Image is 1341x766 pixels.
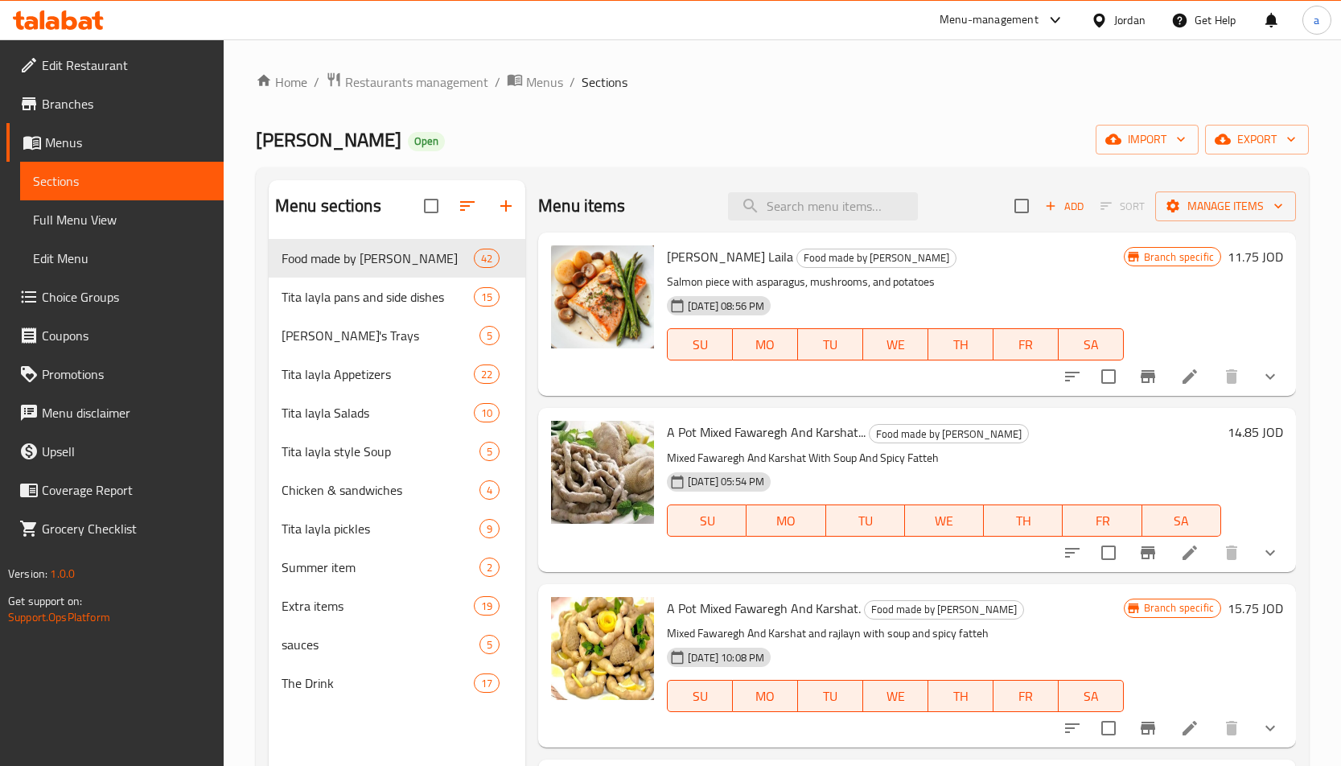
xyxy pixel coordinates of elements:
[282,326,479,345] span: [PERSON_NAME]'s Trays
[667,420,866,444] span: A Pot Mixed Fawaregh And Karshat...
[739,333,792,356] span: MO
[681,474,771,489] span: [DATE] 05:54 PM
[1129,709,1167,747] button: Branch-specific-item
[667,245,793,269] span: [PERSON_NAME] Laila
[33,249,211,268] span: Edit Menu
[570,72,575,92] li: /
[1251,709,1290,747] button: show more
[269,239,525,278] div: Food made by [PERSON_NAME]42
[928,680,993,712] button: TH
[804,333,857,356] span: TU
[1314,11,1319,29] span: a
[282,635,479,654] span: sauces
[6,278,224,316] a: Choice Groups
[256,121,401,158] span: [PERSON_NAME]
[728,192,918,220] input: search
[282,519,479,538] span: Tita layla pickles
[480,560,499,575] span: 2
[674,333,726,356] span: SU
[582,72,627,92] span: Sections
[538,194,626,218] h2: Menu items
[1212,357,1251,396] button: delete
[667,448,1221,468] p: Mixed Fawaregh And Karshat With Soup And Spicy Fatteh
[667,272,1124,292] p: Salmon piece with asparagus, mushrooms, and potatoes
[480,521,499,537] span: 9
[480,328,499,344] span: 5
[864,600,1024,620] div: Food made by Tita LAYLA
[480,483,499,498] span: 4
[269,625,525,664] div: sauces5
[6,316,224,355] a: Coupons
[1180,543,1199,562] a: Edit menu item
[1205,125,1309,154] button: export
[8,563,47,584] span: Version:
[479,635,500,654] div: items
[487,187,525,225] button: Add section
[6,84,224,123] a: Branches
[479,558,500,577] div: items
[833,509,899,533] span: TU
[269,355,525,393] div: Tita layla Appetizers22
[1168,196,1283,216] span: Manage items
[1039,194,1090,219] button: Add
[269,278,525,316] div: Tita layla pans and side dishes15
[269,664,525,702] div: The Drink17
[993,680,1059,712] button: FR
[480,637,499,653] span: 5
[282,249,474,268] span: Food made by [PERSON_NAME]
[282,249,474,268] div: Food made by Tita LAYLA
[6,509,224,548] a: Grocery Checklist
[8,591,82,612] span: Get support on:
[282,558,479,577] div: Summer item
[282,287,474,307] span: Tita layla pans and side dishes
[1114,11,1146,29] div: Jordan
[1092,536,1125,570] span: Select to update
[551,245,654,348] img: Salmon Tita Laila
[1228,421,1283,443] h6: 14.85 JOD
[6,46,224,84] a: Edit Restaurant
[6,355,224,393] a: Promotions
[282,480,479,500] span: Chicken & sandwiches
[796,249,956,268] div: Food made by Tita LAYLA
[475,676,499,691] span: 17
[448,187,487,225] span: Sort sections
[1039,194,1090,219] span: Add item
[1218,130,1296,150] span: export
[282,596,474,616] span: Extra items
[1053,533,1092,572] button: sort-choices
[282,442,479,461] span: Tita layla style Soup
[1096,125,1199,154] button: import
[495,72,500,92] li: /
[940,10,1039,30] div: Menu-management
[911,509,977,533] span: WE
[256,72,1309,93] nav: breadcrumb
[1149,509,1215,533] span: SA
[667,328,733,360] button: SU
[42,480,211,500] span: Coverage Report
[326,72,488,93] a: Restaurants management
[475,599,499,614] span: 19
[753,509,819,533] span: MO
[733,328,798,360] button: MO
[681,299,771,314] span: [DATE] 08:56 PM
[1212,709,1251,747] button: delete
[905,504,984,537] button: WE
[474,287,500,307] div: items
[479,519,500,538] div: items
[42,519,211,538] span: Grocery Checklist
[269,471,525,509] div: Chicken & sandwiches4
[797,249,956,267] span: Food made by [PERSON_NAME]
[1000,685,1052,708] span: FR
[984,504,1063,537] button: TH
[42,442,211,461] span: Upsell
[42,56,211,75] span: Edit Restaurant
[551,421,654,524] img: A Pot Mixed Fawaregh And Karshat...
[1261,719,1280,738] svg: Show Choices
[282,364,474,384] div: Tita layla Appetizers
[20,239,224,278] a: Edit Menu
[282,403,474,422] span: Tita layla Salads
[282,326,479,345] div: Tita Layla's Trays
[269,233,525,709] nav: Menu sections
